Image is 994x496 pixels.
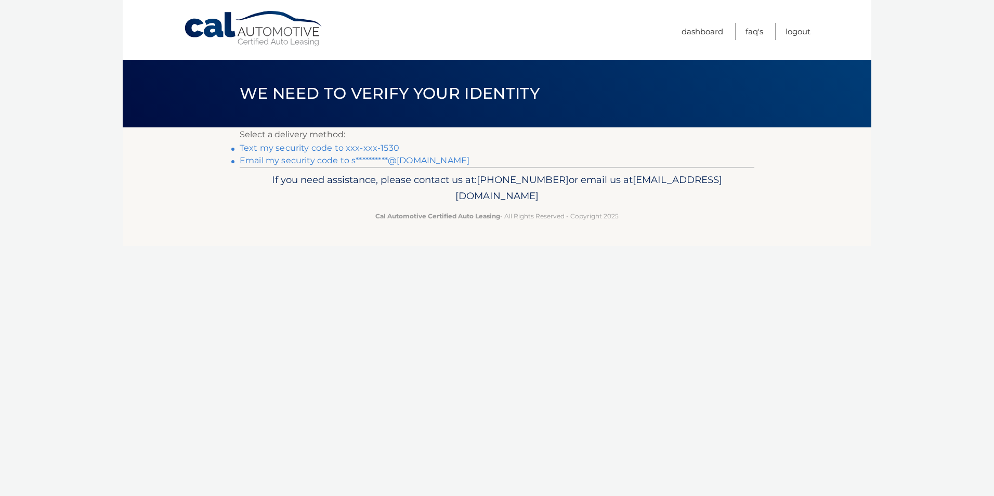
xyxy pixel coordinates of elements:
[184,10,324,47] a: Cal Automotive
[240,127,754,142] p: Select a delivery method:
[786,23,810,40] a: Logout
[246,211,748,221] p: - All Rights Reserved - Copyright 2025
[240,84,540,103] span: We need to verify your identity
[240,155,469,165] a: Email my security code to s**********@[DOMAIN_NAME]
[375,212,500,220] strong: Cal Automotive Certified Auto Leasing
[240,143,399,153] a: Text my security code to xxx-xxx-1530
[246,172,748,205] p: If you need assistance, please contact us at: or email us at
[682,23,723,40] a: Dashboard
[477,174,569,186] span: [PHONE_NUMBER]
[745,23,763,40] a: FAQ's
